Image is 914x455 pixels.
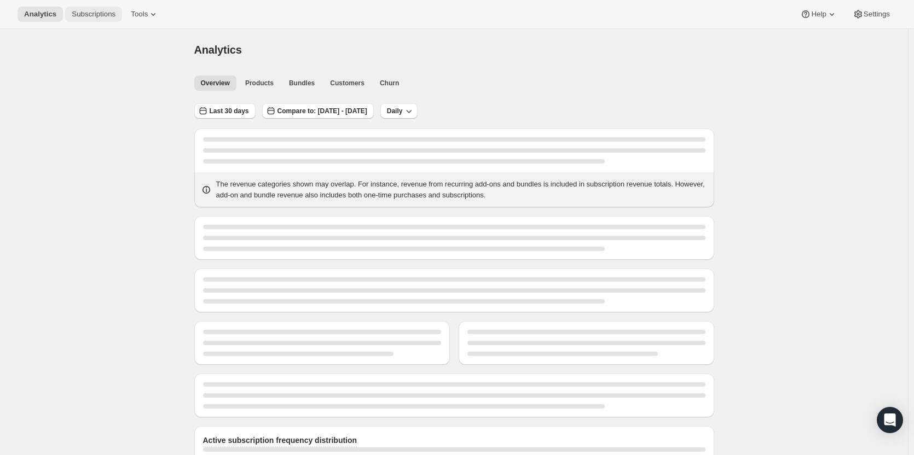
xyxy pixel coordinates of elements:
span: Last 30 days [210,107,249,115]
span: Analytics [24,10,56,19]
span: Settings [864,10,890,19]
span: Bundles [289,79,315,87]
span: Compare to: [DATE] - [DATE] [277,107,367,115]
span: Active subscription frequency distribution [203,436,357,445]
span: Tools [131,10,148,19]
span: Subscriptions [72,10,115,19]
button: Last 30 days [194,103,256,119]
span: Churn [380,79,399,87]
p: The revenue categories shown may overlap. For instance, revenue from recurring add-ons and bundle... [216,179,708,201]
button: Settings [846,7,896,22]
span: Overview [201,79,230,87]
span: Analytics [194,44,242,56]
button: Daily [380,103,418,119]
button: Subscriptions [65,7,122,22]
button: Help [794,7,843,22]
div: Open Intercom Messenger [877,407,903,433]
button: Tools [124,7,165,22]
span: Products [245,79,274,87]
button: Analytics [18,7,63,22]
span: Customers [330,79,365,87]
span: Help [811,10,826,19]
button: Compare to: [DATE] - [DATE] [262,103,374,119]
span: Daily [387,107,403,115]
